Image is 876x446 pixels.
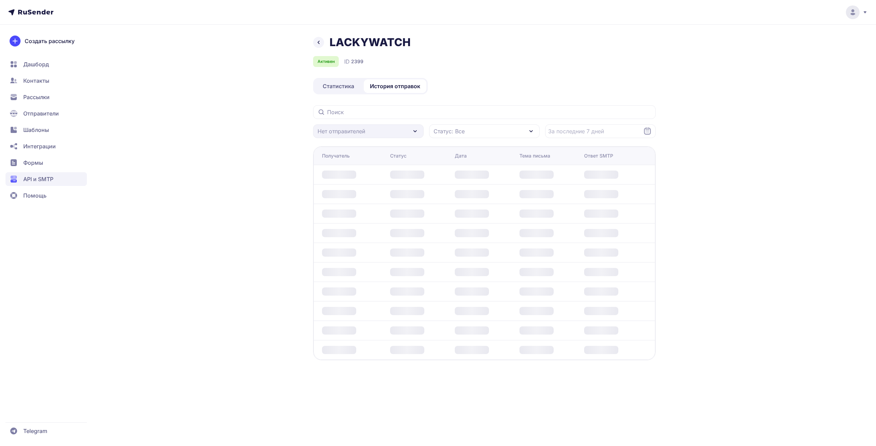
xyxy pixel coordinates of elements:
[23,175,53,183] span: API и SMTP
[519,152,550,159] div: Тема письма
[5,424,87,438] a: Telegram
[23,109,59,118] span: Отправители
[23,427,47,435] span: Telegram
[545,124,656,138] input: Datepicker input
[23,77,49,85] span: Контакты
[322,152,350,159] div: Получатель
[344,57,363,66] div: ID
[434,127,465,135] span: Статус: Все
[23,126,49,134] span: Шаблоны
[584,152,613,159] div: Ответ SMTP
[23,142,56,150] span: Интеграции
[314,79,362,93] a: Статистика
[330,36,411,49] h1: LACKYWATCH
[23,93,50,101] span: Рассылки
[351,58,363,65] span: 2399
[318,59,335,64] span: Активен
[364,79,426,93] a: История отправок
[390,152,407,159] div: Статус
[23,60,49,68] span: Дашборд
[370,82,420,90] span: История отправок
[313,105,656,119] input: Поиск
[23,191,47,200] span: Помощь
[455,152,467,159] div: Дата
[23,159,43,167] span: Формы
[25,37,75,45] span: Создать рассылку
[323,82,354,90] span: Статистика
